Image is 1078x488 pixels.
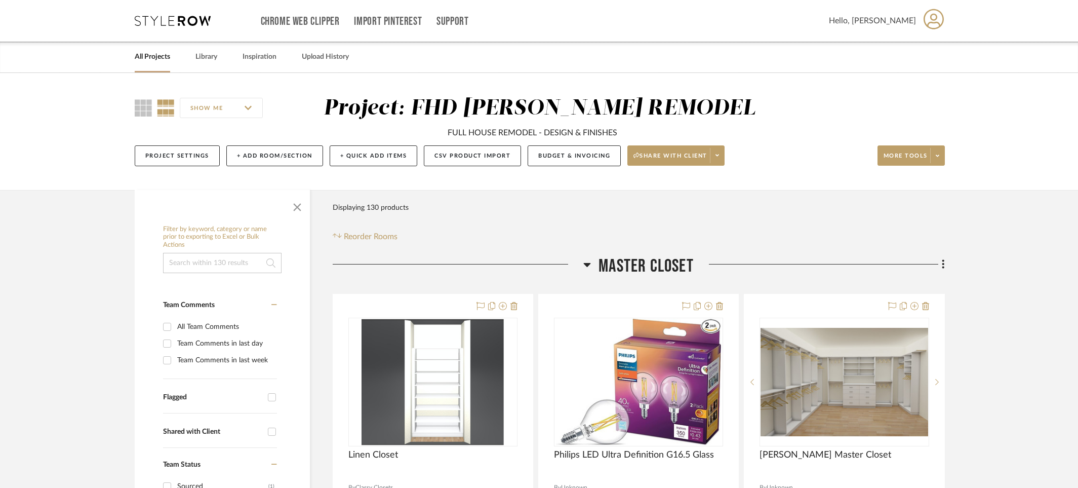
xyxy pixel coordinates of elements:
[556,319,721,445] img: Philips LED Ultra Definition G16.5 Glass
[195,50,217,64] a: Library
[627,145,725,166] button: Share with client
[226,145,323,166] button: + Add Room/Section
[448,127,617,139] div: FULL HOUSE REMODEL - DESIGN & FINISHES
[884,152,928,167] span: More tools
[135,145,220,166] button: Project Settings
[177,319,274,335] div: All Team Comments
[324,98,755,119] div: Project: FHD [PERSON_NAME] REMODEL
[877,145,945,166] button: More tools
[362,319,503,445] img: Linen Closet
[354,17,422,26] a: Import Pinterest
[177,335,274,352] div: Team Comments in last day
[424,145,521,166] button: CSV Product Import
[287,195,307,215] button: Close
[163,253,282,273] input: Search within 130 results
[761,328,928,436] img: Nichols Master Closet
[177,352,274,368] div: Team Comments in last week
[163,461,201,468] span: Team Status
[598,255,694,277] span: Master Closet
[344,231,397,243] span: Reorder Rooms
[261,17,340,26] a: Chrome Web Clipper
[633,152,707,167] span: Share with client
[333,231,398,243] button: Reorder Rooms
[554,449,714,461] span: Philips LED Ultra Definition G16.5 Glass
[330,145,418,166] button: + Quick Add Items
[760,449,891,461] span: [PERSON_NAME] Master Closet
[163,226,282,249] h6: Filter by keyword, category or name prior to exporting to Excel or Bulk Actions
[243,50,276,64] a: Inspiration
[528,145,621,166] button: Budget & Invoicing
[135,50,170,64] a: All Projects
[163,393,263,402] div: Flagged
[163,302,215,309] span: Team Comments
[163,428,263,436] div: Shared with Client
[333,198,409,218] div: Displaying 130 products
[302,50,349,64] a: Upload History
[436,17,468,26] a: Support
[829,15,916,27] span: Hello, [PERSON_NAME]
[348,449,398,461] span: Linen Closet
